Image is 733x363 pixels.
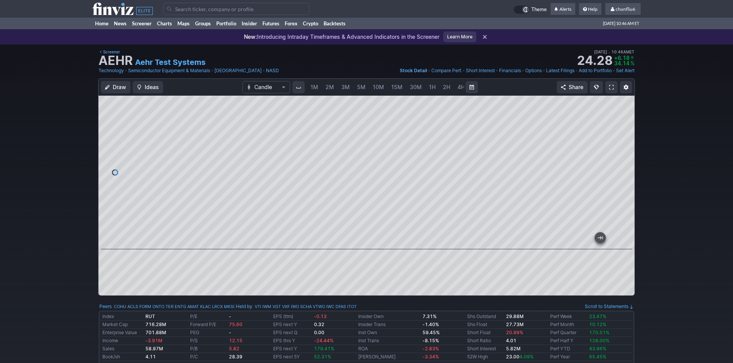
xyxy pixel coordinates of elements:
[506,354,534,360] b: 23.00
[272,313,312,321] td: EPS (ttm)
[546,68,574,73] span: Latest Filings
[357,321,421,329] td: Insider Trans
[242,81,290,93] button: Chart Type
[99,303,234,310] div: :
[546,67,574,75] a: Latest Filings
[357,353,421,361] td: [PERSON_NAME]
[443,84,450,90] span: 2H
[311,84,318,90] span: 1M
[373,84,384,90] span: 10M
[336,303,346,310] a: DFAS
[272,329,312,337] td: EPS next Q
[549,313,588,321] td: Perf Week
[244,33,439,41] p: Introducing Intraday Timeframes & Advanced Indicators in the Screener
[189,337,227,345] td: P/S
[99,303,112,309] a: Peers
[467,346,496,351] a: Short Interest
[549,353,588,361] td: Perf Year
[307,81,322,93] a: 1M
[101,329,144,337] td: Enterprise Value
[439,81,454,93] a: 2H
[589,322,606,327] span: 10.12%
[443,31,476,42] a: Learn More
[616,6,635,12] span: chunfliu6
[589,346,606,351] span: 43.96%
[594,48,634,55] span: [DATE] 10:46AM ET
[575,67,578,75] span: •
[506,338,516,343] a: 4.01
[326,84,334,90] span: 2M
[577,55,613,67] strong: 24.28
[326,303,334,310] a: IWC
[463,67,465,75] span: •
[266,67,279,75] a: NASD
[589,338,609,343] span: 128.00%
[514,5,547,14] a: Theme
[187,303,199,310] a: AMAT
[422,313,437,319] b: 7.31%
[506,330,523,335] a: 20.99%
[410,84,422,90] span: 30M
[357,313,421,321] td: Insider Own
[321,18,348,29] a: Backtests
[282,18,300,29] a: Forex
[145,322,166,327] b: 716.28M
[519,354,534,360] span: 4.09%
[422,354,439,360] span: -3.34%
[314,354,331,360] span: 52.31%
[101,345,144,353] td: Sales
[272,345,312,353] td: EPS next Y
[506,313,524,319] b: 29.88M
[454,81,468,93] a: 4H
[506,346,521,351] a: 5.82M
[262,303,271,310] a: IWM
[272,353,312,361] td: EPS next 5Y
[322,81,337,93] a: 2M
[211,67,214,75] span: •
[229,330,231,335] b: -
[114,303,126,310] a: COHU
[426,81,439,93] a: 1H
[239,18,260,29] a: Insider
[175,18,192,29] a: Maps
[614,60,629,66] span: 34.14
[551,3,575,15] a: Alerts
[467,330,491,335] a: Short Float
[255,303,261,310] a: VTI
[236,303,252,309] a: Held by
[605,81,618,93] a: Fullscreen
[579,3,601,15] a: Help
[189,345,227,353] td: P/B
[569,83,583,91] span: Share
[192,18,214,29] a: Groups
[133,81,163,93] button: Ideas
[613,67,615,75] span: •
[391,84,402,90] span: 15M
[466,321,504,329] td: Shs Float
[314,313,327,319] span: -0.13
[616,67,634,75] a: Set Alert
[214,67,262,75] a: [GEOGRAPHIC_DATA]
[92,18,111,29] a: Home
[630,60,634,66] span: %
[549,321,588,329] td: Perf Month
[175,303,186,310] a: ENTG
[499,67,521,75] a: Financials
[557,81,588,93] button: Share
[101,337,144,345] td: Income
[165,303,174,310] a: TER
[229,322,242,327] span: 75.60
[400,67,427,75] a: Stock Detail
[422,330,440,335] b: 59.45%
[314,346,334,351] span: 179.41%
[145,330,166,335] b: 701.88M
[101,321,144,329] td: Market Cap
[128,67,210,75] a: Semiconductor Equipment & Materials
[400,68,427,73] span: Stock Detail
[522,67,524,75] span: •
[244,33,257,40] span: New:
[300,18,321,29] a: Crypto
[589,313,606,319] span: 23.47%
